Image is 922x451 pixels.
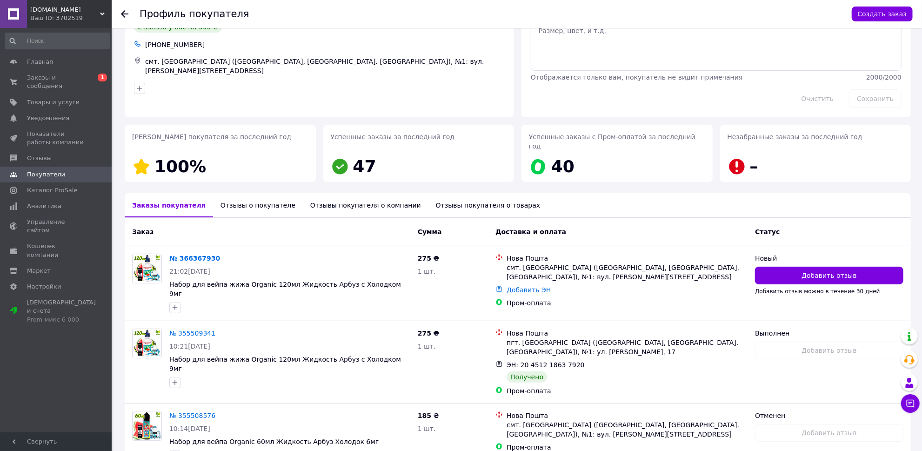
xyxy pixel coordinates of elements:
div: Нова Пошта [507,329,748,338]
a: Фото товару [132,329,162,358]
div: Отзывы покупателя о товарах [428,193,548,217]
div: смт. [GEOGRAPHIC_DATA] ([GEOGRAPHIC_DATA], [GEOGRAPHIC_DATA]. [GEOGRAPHIC_DATA]), №1: вул. [PERSO... [143,55,507,77]
div: Новый [755,254,903,263]
div: пгт. [GEOGRAPHIC_DATA] ([GEOGRAPHIC_DATA], [GEOGRAPHIC_DATA]. [GEOGRAPHIC_DATA]), №1: ул. [PERSON... [507,338,748,357]
a: № 355509341 [169,330,215,337]
h1: Профиль покупателя [140,8,249,20]
div: Пром-оплата [507,386,748,396]
span: 1 шт. [418,268,436,275]
img: Фото товару [133,254,161,283]
span: 40 [551,157,575,176]
button: Добавить отзыв [755,267,903,284]
span: 47 [353,157,376,176]
span: Кошелек компании [27,242,86,259]
span: 10:14[DATE] [169,425,210,432]
img: Фото товару [133,329,161,358]
span: Успешные заказы с Пром-оплатой за последний год [529,133,695,150]
span: 100% [154,157,206,176]
span: Отзывы [27,154,52,162]
a: Набор для вейпа жижа Organic 120мл Жидкость Арбуз с Холодком 9мг [169,281,401,297]
a: Фото товару [132,254,162,283]
span: [DEMOGRAPHIC_DATA] и счета [27,298,96,324]
span: 275 ₴ [418,255,439,262]
span: Уведомления [27,114,69,122]
div: Отменен [755,411,903,420]
span: 275 ₴ [418,330,439,337]
div: Отзывы о покупателе [213,193,303,217]
span: Товары и услуги [27,98,80,107]
span: 10:21[DATE] [169,343,210,350]
span: 1 шт. [418,425,436,432]
div: Пром-оплата [507,298,748,308]
button: Чат с покупателем [901,394,920,413]
span: 1 шт. [418,343,436,350]
span: [PERSON_NAME] покупателя за последний год [132,133,291,141]
div: Ваш ID: 3702519 [30,14,112,22]
span: 21:02[DATE] [169,268,210,275]
span: – [750,157,758,176]
div: Prom микс 6 000 [27,316,96,324]
input: Поиск [5,33,110,49]
span: Незабранные заказы за последний год [728,133,862,141]
span: Доставка и оплата [495,228,566,236]
span: Показатели работы компании [27,130,86,147]
span: Заказ [132,228,154,236]
span: Главная [27,58,53,66]
span: Успешные заказы за последний год [331,133,455,141]
a: № 366367930 [169,255,220,262]
div: Отзывы покупателя о компании [303,193,428,217]
span: Покупатели [27,170,65,179]
span: Каталог ProSale [27,186,77,195]
span: ЭН: 20 4512 1863 7920 [507,361,585,369]
div: смт. [GEOGRAPHIC_DATA] ([GEOGRAPHIC_DATA], [GEOGRAPHIC_DATA]. [GEOGRAPHIC_DATA]), №1: вул. [PERSO... [507,263,748,282]
div: Получено [507,371,547,383]
div: Выполнен [755,329,903,338]
div: Нова Пошта [507,411,748,420]
span: Аналитика [27,202,61,210]
img: Фото товару [133,411,161,440]
span: Управление сайтом [27,218,86,235]
div: Вернуться назад [121,9,128,19]
a: Фото товару [132,411,162,441]
div: [PHONE_NUMBER] [143,38,507,51]
span: 2000 / 2000 [866,74,902,81]
span: Добавить отзыв можно в течение 30 дней [755,288,880,295]
span: Добавить отзыв [802,271,856,280]
div: смт. [GEOGRAPHIC_DATA] ([GEOGRAPHIC_DATA], [GEOGRAPHIC_DATA]. [GEOGRAPHIC_DATA]), №1: вул. [PERSO... [507,420,748,439]
button: Создать заказ [852,7,913,21]
a: Набор для вейпа Organic 60мл Жидкость Арбуз Холодок 6мг [169,438,379,445]
div: Заказы покупателя [125,193,213,217]
div: Нова Пошта [507,254,748,263]
span: Отображается только вам, покупатель не видит примечания [531,74,742,81]
span: Статус [755,228,780,236]
span: Сумма [418,228,442,236]
span: 185 ₴ [418,412,439,419]
span: Настройки [27,283,61,291]
span: 2shop.kiev.ua [30,6,100,14]
a: Добавить ЭН [507,286,551,294]
span: Заказы и сообщения [27,74,86,90]
a: № 355508576 [169,412,215,419]
a: Набор для вейпа жижа Organic 120мл Жидкость Арбуз с Холодком 9мг [169,356,401,372]
span: 1 [98,74,107,81]
span: Маркет [27,267,51,275]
